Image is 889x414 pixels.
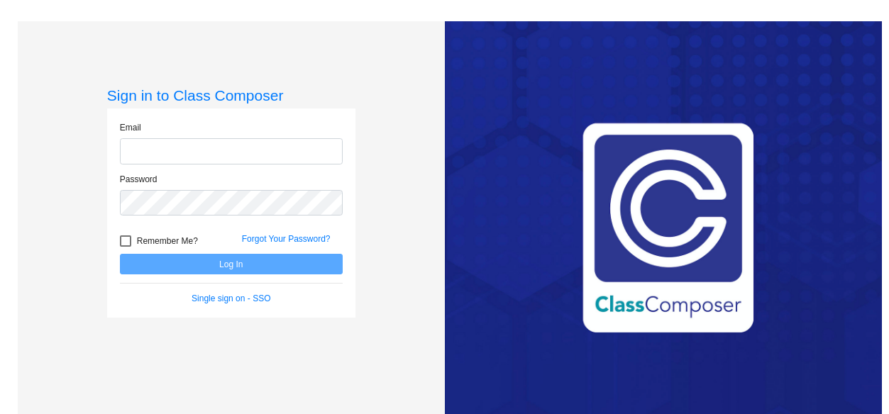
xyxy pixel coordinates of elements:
[242,234,331,244] a: Forgot Your Password?
[120,121,141,134] label: Email
[120,173,158,186] label: Password
[192,293,270,303] a: Single sign on - SSO
[120,254,343,274] button: Log In
[107,86,355,104] h3: Sign in to Class Composer
[137,233,198,250] span: Remember Me?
